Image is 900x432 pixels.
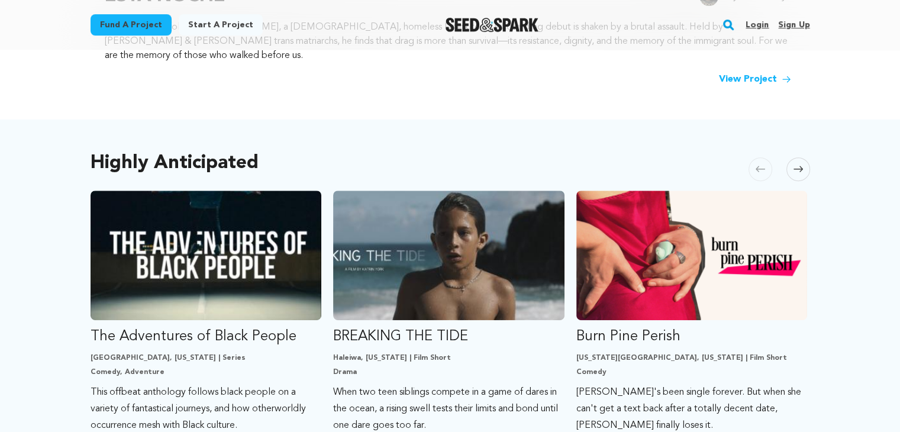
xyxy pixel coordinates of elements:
p: Drama [333,367,564,377]
p: Comedy, Adventure [91,367,322,377]
a: Seed&Spark Homepage [446,18,538,32]
a: Sign up [778,15,809,34]
p: [GEOGRAPHIC_DATA], [US_STATE] | Series [91,353,322,363]
p: Burn Pine Perish [576,327,808,346]
a: View Project [719,72,791,86]
a: Fund a project [91,14,172,36]
p: BREAKING THE TIDE [333,327,564,346]
p: [US_STATE][GEOGRAPHIC_DATA], [US_STATE] | Film Short [576,353,808,363]
p: Comedy [576,367,808,377]
a: Start a project [179,14,263,36]
img: Seed&Spark Logo Dark Mode [446,18,538,32]
a: Login [746,15,769,34]
h2: Highly Anticipated [91,155,259,172]
p: Haleiwa, [US_STATE] | Film Short [333,353,564,363]
p: The Adventures of Black People [91,327,322,346]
